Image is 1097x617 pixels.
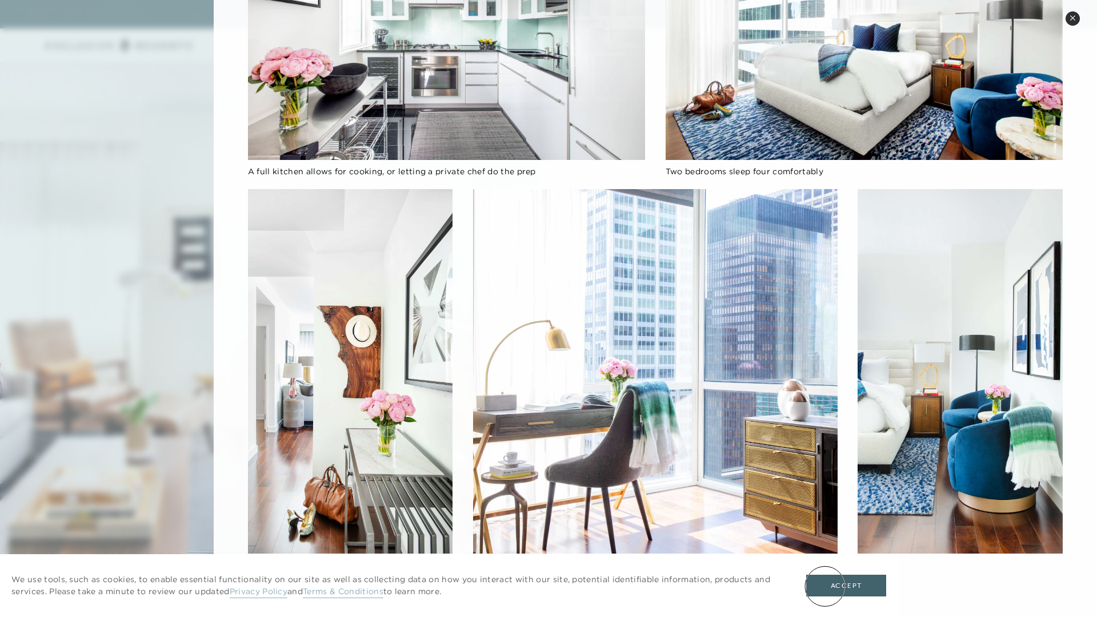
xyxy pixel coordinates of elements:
img: Desk area in a luxury apartment unit in New York City. [473,189,838,554]
a: Privacy Policy [230,586,287,598]
span: A full kitchen allows for cooking, or letting a private chef do the prep [248,166,536,177]
a: Terms & Conditions [303,586,383,598]
p: We use tools, such as cookies, to enable essential functionality on our site as well as collectin... [11,574,783,598]
button: Accept [806,575,886,596]
span: Two bedrooms sleep four comfortably [666,166,823,177]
